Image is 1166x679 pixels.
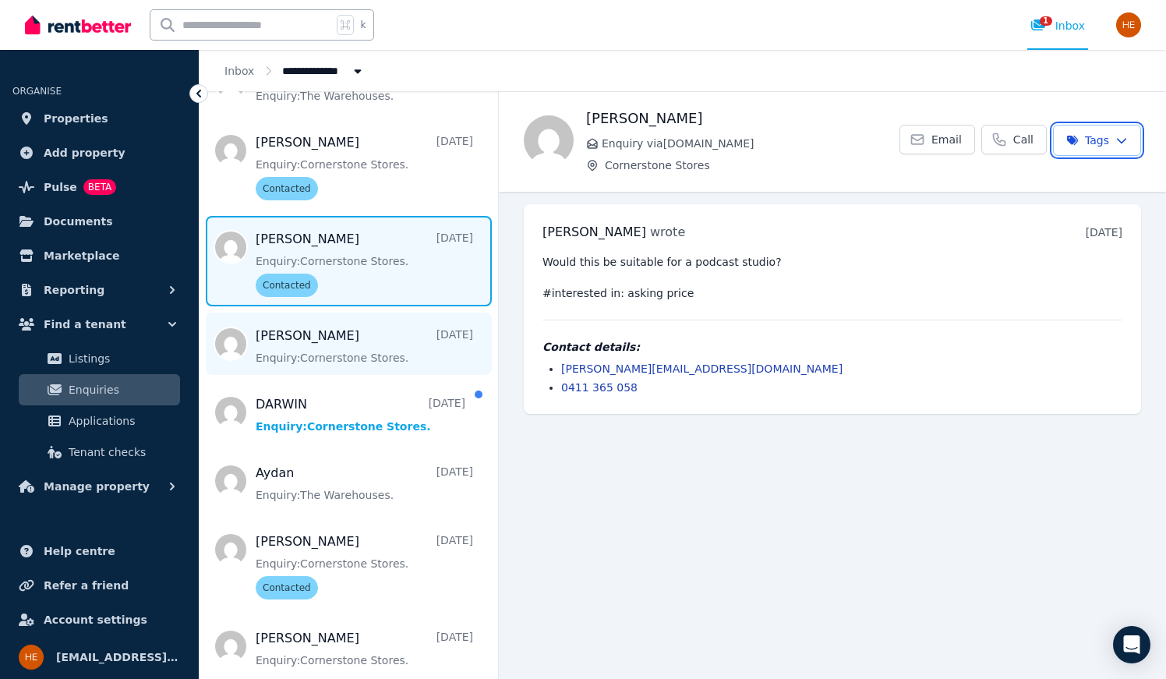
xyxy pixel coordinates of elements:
span: Add property [44,143,125,162]
a: [PERSON_NAME][DATE]Enquiry:Cornerstone Stores.Contacted [256,532,473,599]
span: k [360,19,366,31]
span: Tenant checks [69,443,174,462]
span: Find a tenant [44,315,126,334]
button: Reporting [12,274,186,306]
a: DARWIN[DATE]Enquiry:Cornerstone Stores. [256,395,465,434]
span: 1 [1040,16,1052,26]
a: Call [981,125,1047,154]
a: [PERSON_NAME][DATE]Enquiry:Cornerstone Stores.Contacted [256,133,473,200]
span: Refer a friend [44,576,129,595]
span: Call [1013,132,1033,147]
a: Properties [12,103,186,134]
img: RentBetter [25,13,131,37]
a: Tenant checks [19,437,180,468]
a: Inbox [224,65,254,77]
a: Help centre [12,536,186,567]
pre: Would this be suitable for a podcast studio? #interested in: asking price [542,254,1122,301]
span: Pulse [44,178,77,196]
a: PulseBETA [12,172,186,203]
span: wrote [650,225,685,239]
span: BETA [83,179,116,195]
a: Refer a friend [12,570,186,601]
a: 0411 365 058 [561,381,638,394]
img: Laura [524,115,574,165]
a: Marketplace [12,240,186,271]
span: Email [931,132,962,147]
span: Tags [1066,133,1109,148]
span: Enquiries [69,380,174,399]
a: [PERSON_NAME][EMAIL_ADDRESS][DOMAIN_NAME] [561,362,843,375]
button: Tags [1053,125,1141,156]
button: Find a tenant [12,309,186,340]
a: [PERSON_NAME][DATE]Enquiry:Cornerstone Stores. [256,327,473,366]
span: Manage property [44,477,150,496]
span: Properties [44,109,108,128]
h1: [PERSON_NAME] [586,108,899,129]
span: Reporting [44,281,104,299]
a: Enquiries [19,374,180,405]
a: [PERSON_NAME][DATE]Enquiry:Cornerstone Stores.Contacted [256,230,473,297]
div: Open Intercom Messenger [1113,626,1150,663]
a: Applications [19,405,180,437]
a: Email [899,125,975,154]
div: Inbox [1030,18,1085,34]
a: [PERSON_NAME][DATE]Enquiry:Cornerstone Stores. [256,629,473,668]
a: Add property [12,137,186,168]
img: hello@cornerstonestores.com [19,645,44,670]
a: Aydan[DATE]Enquiry:The Warehouses. [256,464,473,503]
span: Enquiry via [DOMAIN_NAME] [602,136,899,151]
button: Manage property [12,471,186,502]
span: [EMAIL_ADDRESS][DOMAIN_NAME] [56,648,180,667]
img: hello@cornerstonestores.com [1116,12,1141,37]
span: Listings [69,349,174,368]
nav: Breadcrumb [200,50,390,91]
span: [PERSON_NAME] [542,225,646,239]
a: Listings [19,343,180,374]
time: [DATE] [1086,226,1122,239]
span: Cornerstone Stores [605,157,899,173]
span: ORGANISE [12,86,62,97]
a: Enquiry:The Warehouses. [256,65,473,104]
span: Help centre [44,542,115,561]
span: Applications [69,412,174,430]
a: Documents [12,206,186,237]
span: Marketplace [44,246,119,265]
span: Documents [44,212,113,231]
a: Account settings [12,604,186,635]
span: Account settings [44,610,147,629]
h4: Contact details: [542,339,1122,355]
